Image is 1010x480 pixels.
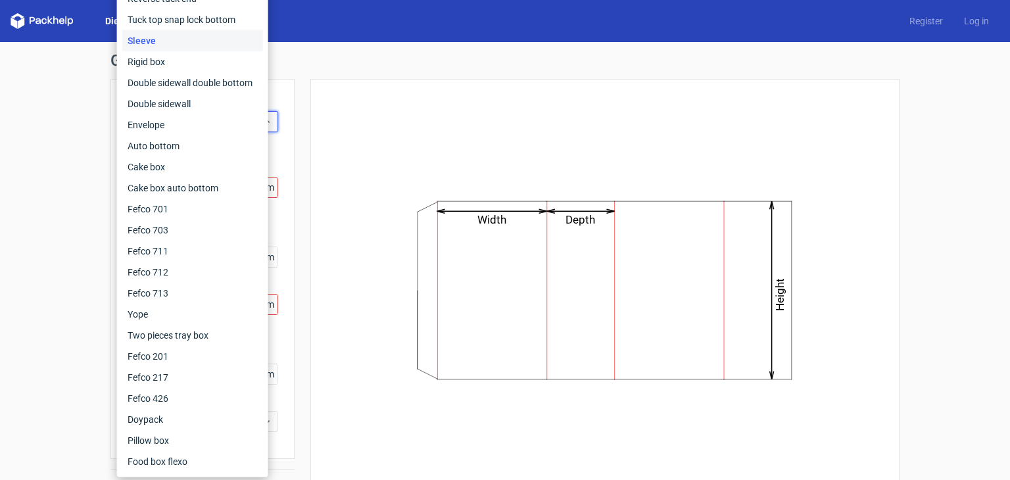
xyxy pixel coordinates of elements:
div: Rigid box [122,51,263,72]
div: Food box flexo [122,451,263,472]
div: Doypack [122,409,263,430]
div: Fefco 701 [122,199,263,220]
text: Depth [566,213,596,226]
div: Fefco 711 [122,241,263,262]
div: Fefco 713 [122,283,263,304]
div: Envelope [122,114,263,135]
div: Cake box auto bottom [122,178,263,199]
a: Log in [953,14,999,28]
a: Dielines [95,14,150,28]
div: Fefco 703 [122,220,263,241]
div: Yope [122,304,263,325]
div: Two pieces tray box [122,325,263,346]
a: Register [899,14,953,28]
div: Double sidewall double bottom [122,72,263,93]
div: Tuck top snap lock bottom [122,9,263,30]
div: Fefco 217 [122,367,263,388]
div: Auto bottom [122,135,263,156]
text: Width [478,213,507,226]
div: Fefco 201 [122,346,263,367]
div: Pillow box [122,430,263,451]
div: Double sidewall [122,93,263,114]
div: Sleeve [122,30,263,51]
h1: Generate new dieline [110,53,900,68]
div: Fefco 712 [122,262,263,283]
div: Cake box [122,156,263,178]
div: Fefco 426 [122,388,263,409]
text: Height [774,278,787,311]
